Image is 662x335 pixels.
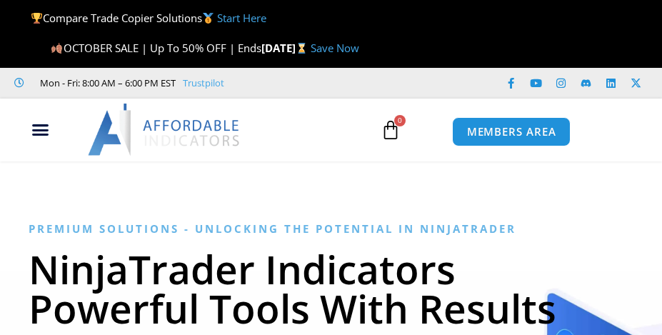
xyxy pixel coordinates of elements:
img: 🏆 [31,13,42,24]
a: 0 [359,109,422,151]
span: Mon - Fri: 8:00 AM – 6:00 PM EST [36,74,176,91]
a: Start Here [217,11,266,25]
div: Menu Toggle [7,116,73,144]
h6: Premium Solutions - Unlocking the Potential in NinjaTrader [29,222,633,236]
h1: NinjaTrader Indicators Powerful Tools With Results [29,249,633,328]
span: MEMBERS AREA [467,126,556,137]
img: 🍂 [51,43,62,54]
a: MEMBERS AREA [452,117,571,146]
span: 0 [394,115,406,126]
span: OCTOBER SALE | Up To 50% OFF | Ends [51,41,261,55]
strong: [DATE] [261,41,311,55]
img: LogoAI | Affordable Indicators – NinjaTrader [88,104,241,155]
a: Trustpilot [183,74,224,91]
img: ⌛ [296,43,307,54]
a: Save Now [311,41,359,55]
img: 🥇 [203,13,214,24]
span: Compare Trade Copier Solutions [31,11,266,25]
